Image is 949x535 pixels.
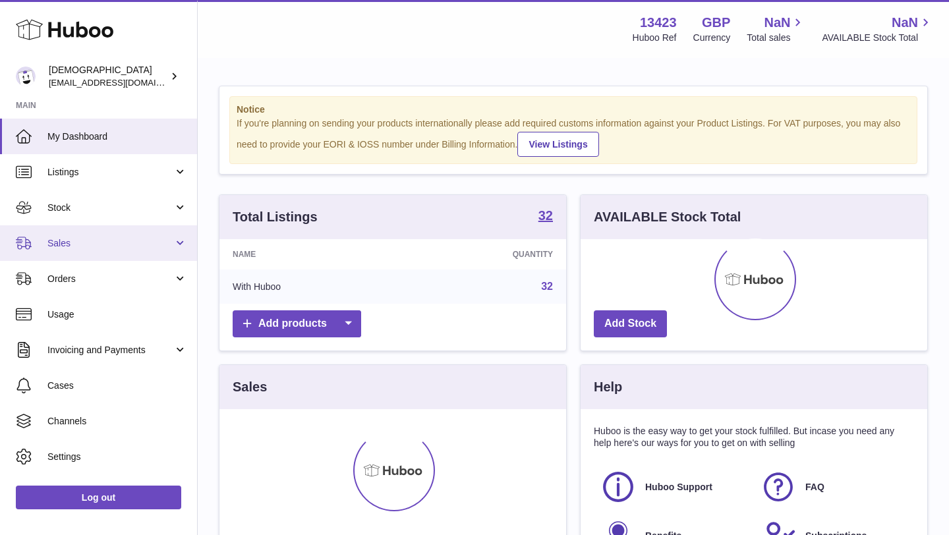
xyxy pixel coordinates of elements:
[594,378,622,396] h3: Help
[219,269,402,304] td: With Huboo
[47,308,187,321] span: Usage
[402,239,566,269] th: Quantity
[517,132,598,157] a: View Listings
[645,481,712,493] span: Huboo Support
[594,208,741,226] h3: AVAILABLE Stock Total
[233,208,318,226] h3: Total Listings
[594,310,667,337] a: Add Stock
[237,117,910,157] div: If you're planning on sending your products internationally please add required customs informati...
[892,14,918,32] span: NaN
[47,451,187,463] span: Settings
[541,281,553,292] a: 32
[16,67,36,86] img: olgazyuz@outlook.com
[761,469,907,505] a: FAQ
[764,14,790,32] span: NaN
[47,202,173,214] span: Stock
[633,32,677,44] div: Huboo Ref
[538,209,553,222] strong: 32
[16,486,181,509] a: Log out
[219,239,402,269] th: Name
[747,32,805,44] span: Total sales
[747,14,805,44] a: NaN Total sales
[702,14,730,32] strong: GBP
[47,130,187,143] span: My Dashboard
[49,77,194,88] span: [EMAIL_ADDRESS][DOMAIN_NAME]
[47,273,173,285] span: Orders
[47,237,173,250] span: Sales
[233,310,361,337] a: Add products
[693,32,731,44] div: Currency
[47,344,173,356] span: Invoicing and Payments
[538,209,553,225] a: 32
[805,481,824,493] span: FAQ
[233,378,267,396] h3: Sales
[640,14,677,32] strong: 13423
[47,415,187,428] span: Channels
[47,380,187,392] span: Cases
[594,425,914,450] p: Huboo is the easy way to get your stock fulfilled. But incase you need any help here's our ways f...
[822,14,933,44] a: NaN AVAILABLE Stock Total
[600,469,747,505] a: Huboo Support
[237,103,910,116] strong: Notice
[47,166,173,179] span: Listings
[49,64,167,89] div: [DEMOGRAPHIC_DATA]
[822,32,933,44] span: AVAILABLE Stock Total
